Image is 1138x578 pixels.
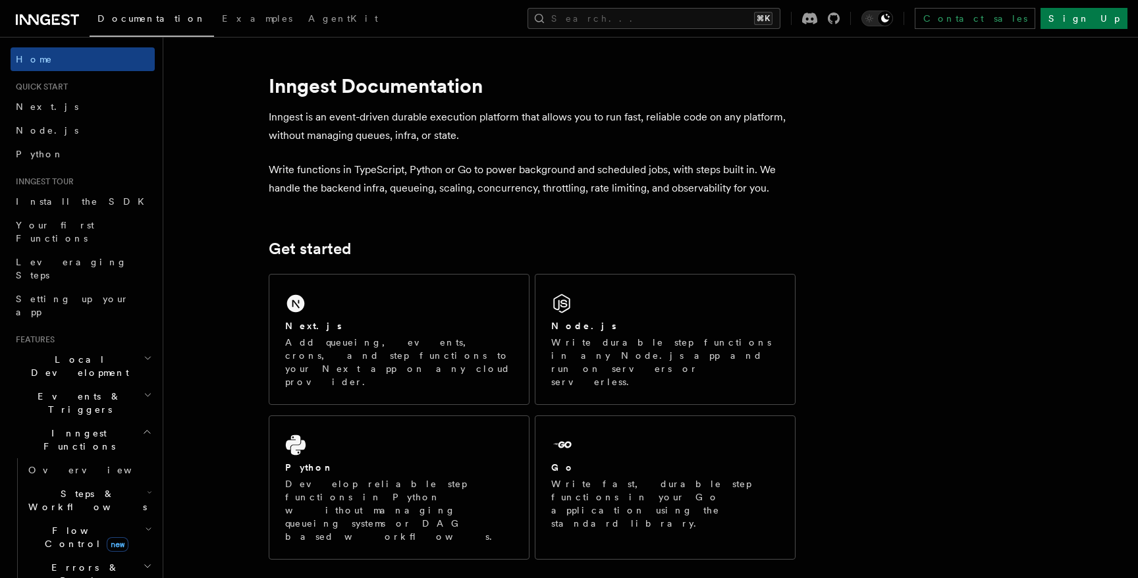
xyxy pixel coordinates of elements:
[23,482,155,519] button: Steps & Workflows
[269,240,351,258] a: Get started
[16,220,94,244] span: Your first Functions
[11,348,155,384] button: Local Development
[11,82,68,92] span: Quick start
[915,8,1035,29] a: Contact sales
[16,149,64,159] span: Python
[269,74,796,97] h1: Inngest Documentation
[16,101,78,112] span: Next.js
[300,4,386,36] a: AgentKit
[551,477,779,530] p: Write fast, durable step functions in your Go application using the standard library.
[11,95,155,118] a: Next.js
[11,190,155,213] a: Install the SDK
[551,319,616,332] h2: Node.js
[16,125,78,136] span: Node.js
[285,336,513,388] p: Add queueing, events, crons, and step functions to your Next app on any cloud provider.
[16,53,53,66] span: Home
[11,421,155,458] button: Inngest Functions
[308,13,378,24] span: AgentKit
[861,11,893,26] button: Toggle dark mode
[1041,8,1127,29] a: Sign Up
[269,108,796,145] p: Inngest is an event-driven durable execution platform that allows you to run fast, reliable code ...
[16,257,127,280] span: Leveraging Steps
[11,176,74,187] span: Inngest tour
[23,524,145,550] span: Flow Control
[16,294,129,317] span: Setting up your app
[11,213,155,250] a: Your first Functions
[11,427,142,453] span: Inngest Functions
[23,458,155,482] a: Overview
[285,461,334,474] h2: Python
[269,274,529,405] a: Next.jsAdd queueing, events, crons, and step functions to your Next app on any cloud provider.
[16,196,152,207] span: Install the SDK
[285,477,513,543] p: Develop reliable step functions in Python without managing queueing systems or DAG based workflows.
[11,118,155,142] a: Node.js
[11,384,155,421] button: Events & Triggers
[11,142,155,166] a: Python
[285,319,342,332] h2: Next.js
[551,336,779,388] p: Write durable step functions in any Node.js app and run on servers or serverless.
[214,4,300,36] a: Examples
[11,353,144,379] span: Local Development
[269,415,529,560] a: PythonDevelop reliable step functions in Python without managing queueing systems or DAG based wo...
[11,390,144,416] span: Events & Triggers
[11,47,155,71] a: Home
[90,4,214,37] a: Documentation
[754,12,772,25] kbd: ⌘K
[11,334,55,345] span: Features
[551,461,575,474] h2: Go
[23,519,155,556] button: Flow Controlnew
[535,274,796,405] a: Node.jsWrite durable step functions in any Node.js app and run on servers or serverless.
[269,161,796,197] p: Write functions in TypeScript, Python or Go to power background and scheduled jobs, with steps bu...
[107,537,128,552] span: new
[535,415,796,560] a: GoWrite fast, durable step functions in your Go application using the standard library.
[222,13,292,24] span: Examples
[528,8,780,29] button: Search...⌘K
[28,465,164,475] span: Overview
[11,287,155,324] a: Setting up your app
[23,487,147,513] span: Steps & Workflows
[97,13,206,24] span: Documentation
[11,250,155,287] a: Leveraging Steps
